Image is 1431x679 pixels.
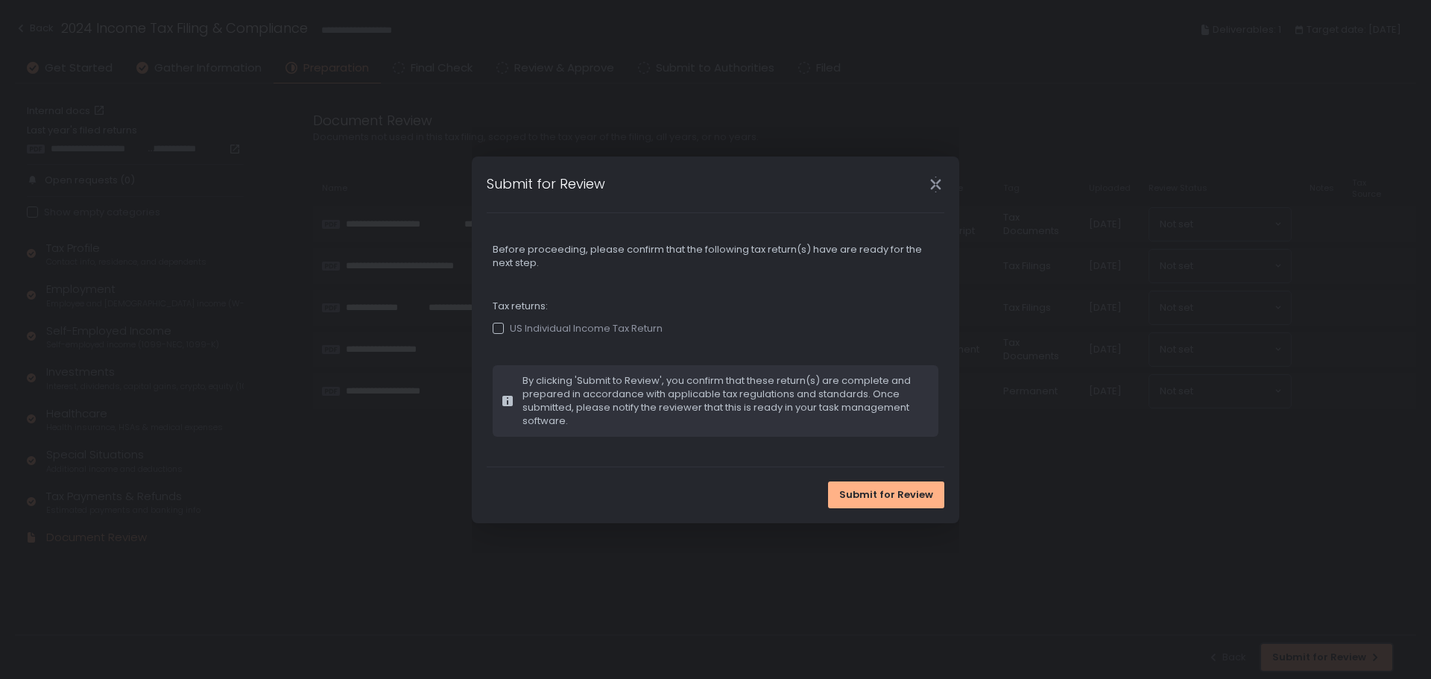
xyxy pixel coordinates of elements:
[487,174,605,194] h1: Submit for Review
[522,374,929,428] span: By clicking 'Submit to Review', you confirm that these return(s) are complete and prepared in acc...
[493,300,938,313] span: Tax returns:
[912,176,959,193] div: Close
[493,243,938,270] span: Before proceeding, please confirm that the following tax return(s) have are ready for the next step.
[839,488,933,502] span: Submit for Review
[828,481,944,508] button: Submit for Review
